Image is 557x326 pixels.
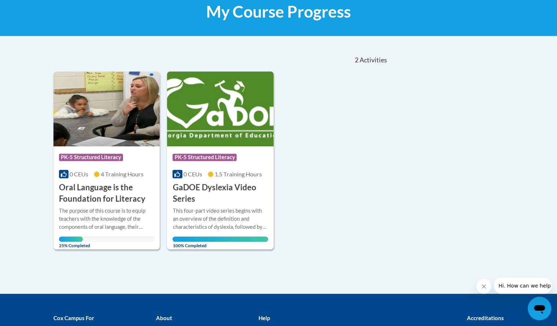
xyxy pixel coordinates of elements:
[183,171,202,177] span: 0 CEUs
[53,72,160,146] img: Course Logo
[59,182,155,205] h3: Oral Language is the Foundation for Literacy
[494,278,551,294] iframe: Message from company
[206,2,351,21] span: My Course Progress
[167,72,274,146] img: Course Logo
[59,154,123,161] span: PK-5 Structured Literacy
[476,279,491,294] iframe: Close message
[528,297,551,320] iframe: Button to launch messaging window
[4,5,59,11] span: Hi. How can we help?
[53,315,94,321] b: Cox Campus For
[258,315,270,321] b: Help
[467,315,504,321] b: Accreditations
[172,207,268,231] div: This four-part video series begins with an overview of the definition and characteristics of dysl...
[59,237,83,242] div: Your progress
[59,207,155,231] div: The purpose of this course is to equip teachers with the knowledge of the components of oral lang...
[70,171,88,177] span: 0 CEUs
[59,237,83,248] span: 25% Completed
[167,72,274,249] a: Course LogoPK-5 Structured Literacy0 CEUs1.5 Training Hours GaDOE Dyslexia Video SeriesThis four-...
[354,56,358,64] span: 2
[172,237,268,248] span: 100% Completed
[360,56,387,64] span: Activities
[101,171,144,177] span: 4 Training Hours
[172,182,268,205] h3: GaDOE Dyslexia Video Series
[53,72,160,249] a: Course LogoPK-5 Structured Literacy0 CEUs4 Training Hours Oral Language is the Foundation for Lit...
[172,237,268,242] div: Your progress
[215,171,262,177] span: 1.5 Training Hours
[156,315,172,321] b: About
[172,154,237,161] span: PK-5 Structured Literacy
